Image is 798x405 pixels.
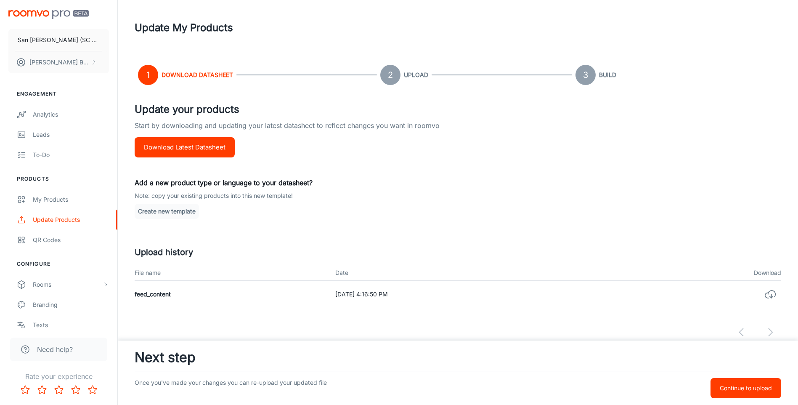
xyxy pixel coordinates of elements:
h6: Download Datasheet [162,70,233,80]
h5: Upload history [135,246,781,258]
div: Texts [33,320,109,330]
p: Once you've made your changes you can re-upload your updated file [135,378,555,398]
text: 1 [146,70,150,80]
span: Need help? [37,344,73,354]
button: Rate 5 star [84,381,101,398]
td: feed_content [135,281,329,308]
h3: Next step [135,347,781,368]
button: Download Latest Datasheet [135,137,235,157]
div: Analytics [33,110,109,119]
div: QR Codes [33,235,109,245]
button: Rate 2 star [34,381,50,398]
th: Date [329,265,627,281]
p: Note: copy your existing products into this new template! [135,191,781,200]
button: San [PERSON_NAME] (SC San Marco Design SRL) [8,29,109,51]
button: [PERSON_NAME] BIZGA [8,51,109,73]
p: Start by downloading and updating your latest datasheet to reflect changes you want in roomvo [135,120,781,137]
p: [PERSON_NAME] BIZGA [29,58,89,67]
div: To-do [33,150,109,160]
h6: Upload [404,70,428,80]
img: Roomvo PRO Beta [8,10,89,19]
p: Continue to upload [720,384,772,393]
div: Rooms [33,280,102,289]
h6: Build [599,70,616,80]
td: [DATE] 4:16:50 PM [329,281,627,308]
text: 2 [388,70,393,80]
p: Rate your experience [7,371,111,381]
th: File name [135,265,329,281]
button: Rate 4 star [67,381,84,398]
div: My Products [33,195,109,204]
h1: Update My Products [135,20,233,35]
h4: Update your products [135,102,781,117]
button: Rate 1 star [17,381,34,398]
button: Create new template [135,204,199,219]
div: Update Products [33,215,109,224]
div: Leads [33,130,109,139]
p: San [PERSON_NAME] (SC San Marco Design SRL) [18,35,100,45]
div: Branding [33,300,109,309]
text: 3 [583,70,588,80]
button: Rate 3 star [50,381,67,398]
p: Add a new product type or language to your datasheet? [135,178,781,188]
th: Download [627,265,781,281]
button: Continue to upload [711,378,781,398]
